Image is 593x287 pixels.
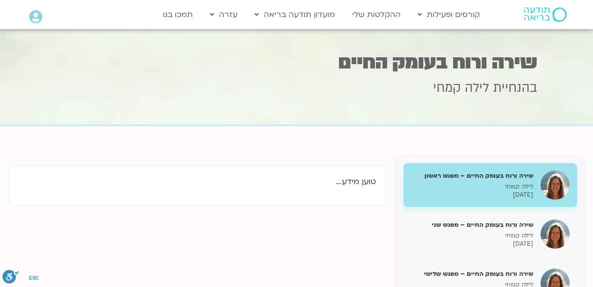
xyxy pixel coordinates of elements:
p: לילה קמחי [411,232,533,240]
a: מועדון תודעה בריאה [250,5,340,24]
img: שירה ורוח בעומק החיים – מפגש ראשון [541,170,570,200]
a: תמכו בנו [158,5,198,24]
h5: שירה ורוח בעומק החיים – מפגש שלישי [411,270,533,278]
p: [DATE] [411,191,533,199]
a: קורסים ופעילות [413,5,485,24]
img: תודעה בריאה [524,7,567,22]
a: ההקלטות שלי [347,5,406,24]
span: בהנחיית [493,79,537,97]
p: טוען מידע... [18,175,376,188]
h5: שירה ורוח בעומק החיים – מפגש שני [411,220,533,229]
p: [DATE] [411,240,533,248]
p: לילה קמחי [411,183,533,191]
h1: שירה ורוח בעומק החיים [56,53,537,72]
img: שירה ורוח בעומק החיים – מפגש שני [541,219,570,249]
a: עזרה [205,5,242,24]
span: לילה קמחי [433,79,489,97]
h5: שירה ורוח בעומק החיים – מפגש ראשון [411,171,533,180]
